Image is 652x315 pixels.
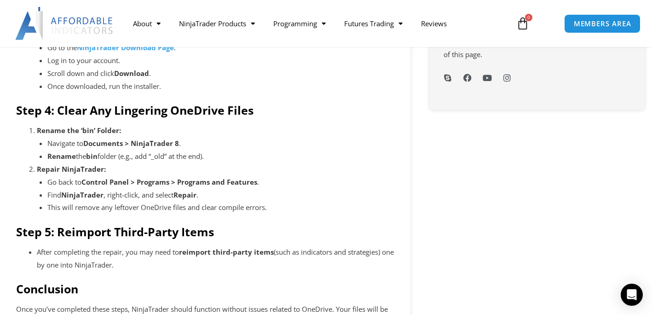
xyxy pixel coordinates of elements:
[574,20,631,27] span: MEMBERS AREA
[37,126,121,135] strong: Rename the ‘bin’ Folder:
[47,201,395,214] li: This will remove any leftover OneDrive files and clear compile errors.
[47,41,395,54] li: Go to the .
[264,13,335,34] a: Programming
[16,102,254,118] strong: Step 4: Clear Any Lingering OneDrive Files
[47,152,76,161] strong: Rename
[179,247,274,257] strong: reimport third-party items
[47,137,395,150] li: Navigate to .
[37,246,394,272] li: After completing the repair, you may need to (such as indicators and strategies) one by one into ...
[114,69,149,78] strong: Download
[16,224,214,239] strong: Step 5: Reimport Third-Party Items
[16,281,78,297] strong: Conclusion
[173,190,196,199] strong: Repair
[15,7,114,40] img: LogoAI | Affordable Indicators – NinjaTrader
[47,67,395,80] li: Scroll down and click .
[61,190,104,199] strong: NinjaTrader
[564,14,641,33] a: MEMBERS AREA
[83,139,179,148] strong: Documents > NinjaTrader 8
[412,13,456,34] a: Reviews
[502,10,543,37] a: 0
[47,80,395,93] li: Once downloaded, run the installer.
[335,13,412,34] a: Futures Trading
[170,13,264,34] a: NinjaTrader Products
[81,177,257,187] strong: Control Panel > Programs > Programs and Features
[124,13,508,34] nav: Menu
[77,43,174,52] a: NinjaTrader Download Page
[124,13,170,34] a: About
[47,54,395,67] li: Log in to your account.
[525,14,532,21] span: 0
[47,189,395,202] li: Find , right-click, and select .
[47,176,395,189] li: Go back to .
[621,284,643,306] div: Open Intercom Messenger
[47,150,395,163] li: the folder (e.g., add “_old” at the end).
[86,152,98,161] strong: bin
[37,164,106,174] strong: Repair NinjaTrader:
